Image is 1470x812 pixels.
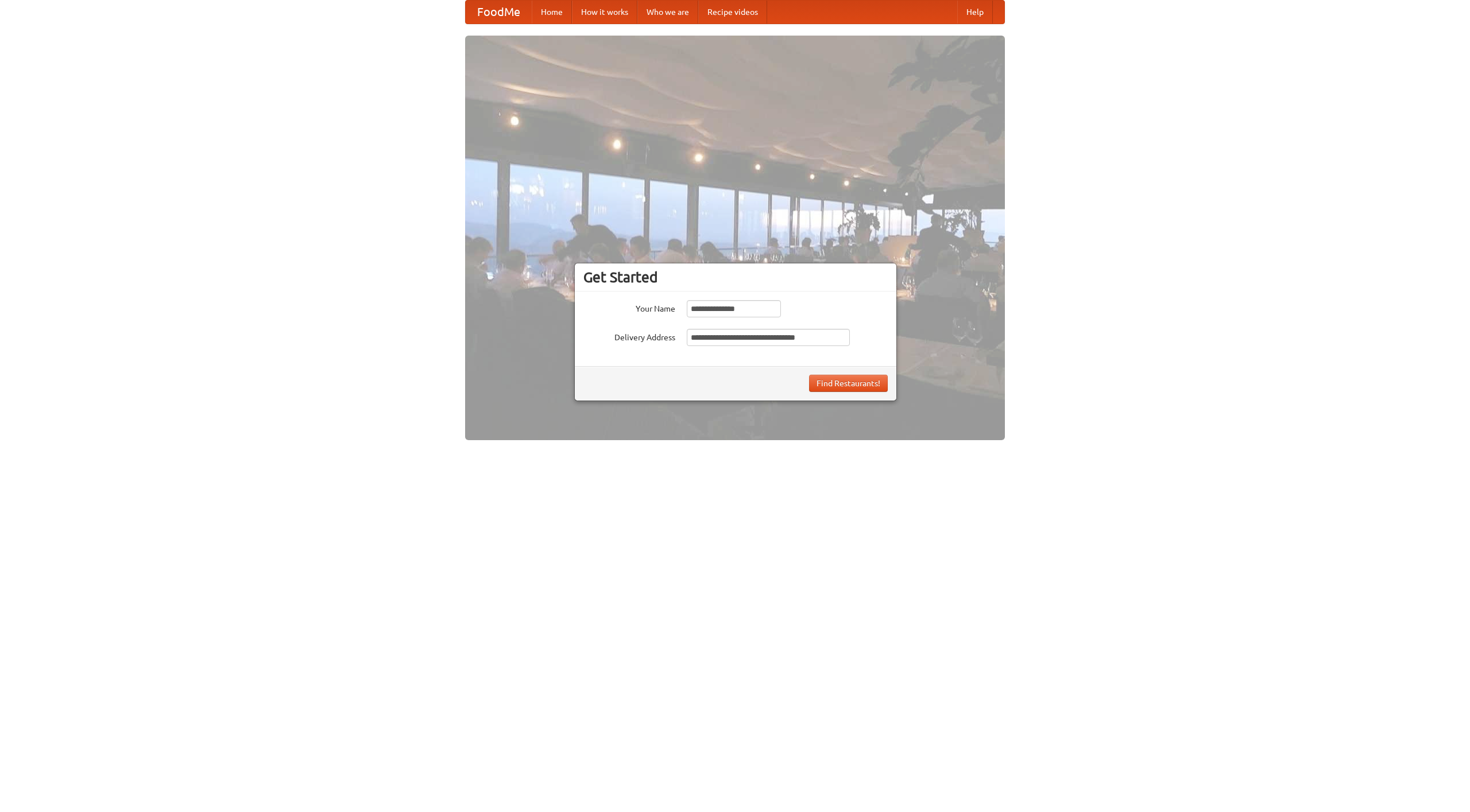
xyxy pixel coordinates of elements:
a: How it works [572,1,637,24]
label: Delivery Address [583,329,675,343]
a: Recipe videos [698,1,767,24]
a: Home [532,1,572,24]
label: Your Name [583,300,675,314]
a: Who we are [637,1,698,24]
button: Find Restaurants! [809,375,888,392]
h3: Get Started [583,269,888,286]
a: FoodMe [466,1,532,24]
a: Help [957,1,993,24]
